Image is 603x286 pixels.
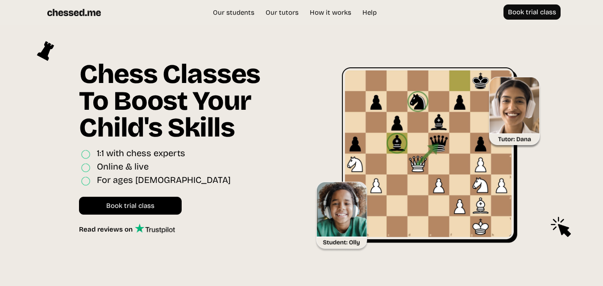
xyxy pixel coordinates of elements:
a: Our tutors [261,8,303,17]
div: 1:1 with chess experts [97,148,185,161]
a: Book trial class [503,4,561,20]
div: Read reviews on [79,225,135,233]
div: For ages [DEMOGRAPHIC_DATA] [97,174,231,187]
a: Help [358,8,381,17]
div: Online & live [97,161,149,174]
a: Book trial class [79,197,182,215]
a: Read reviews on [79,224,175,233]
h1: Chess Classes To Boost Your Child's Skills [79,61,288,148]
a: How it works [305,8,356,17]
a: Our students [208,8,259,17]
